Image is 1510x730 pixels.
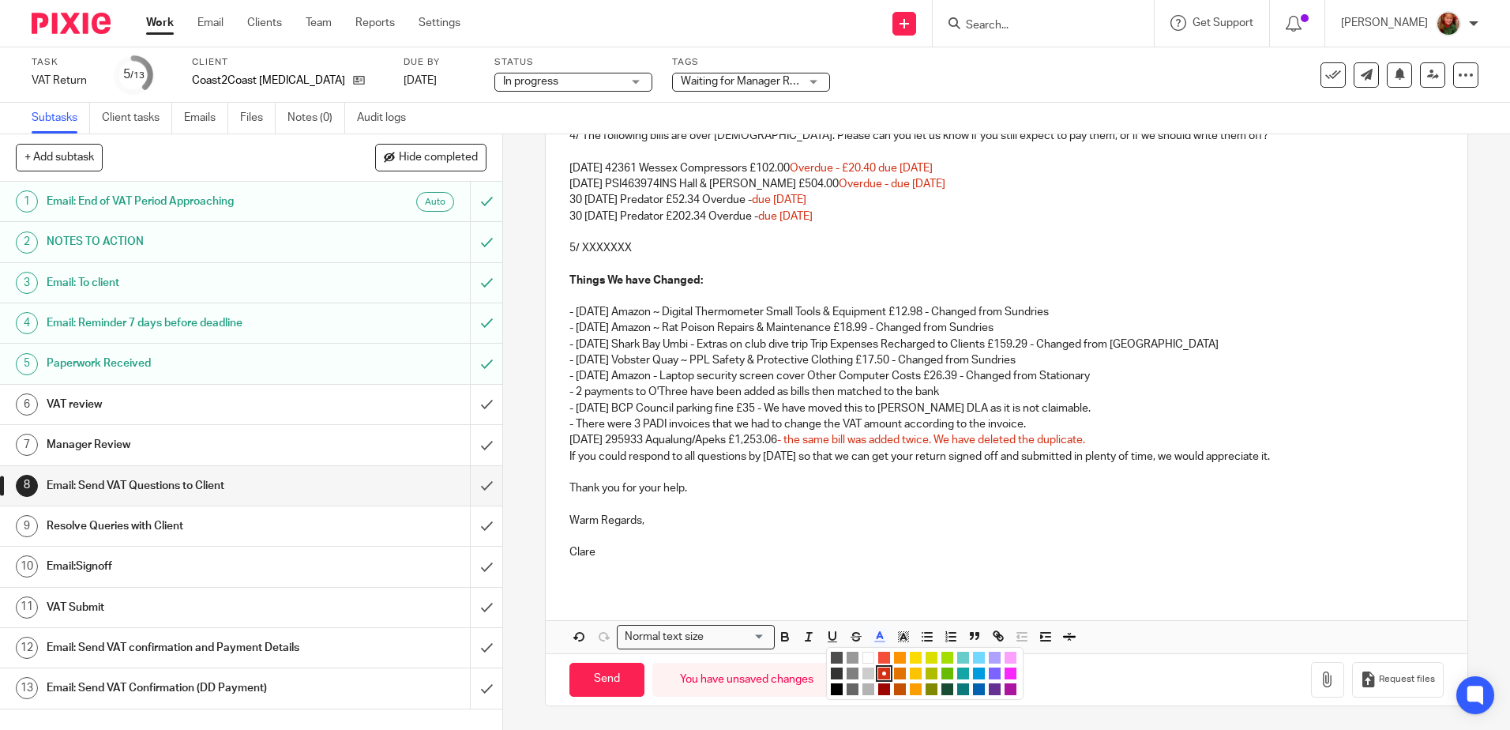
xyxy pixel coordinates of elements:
a: Audit logs [357,103,418,134]
span: Request files [1379,673,1435,686]
p: [DATE] 42361 Wessex Compressors £102.00 [569,160,1443,176]
div: 6 [16,393,38,416]
li: color:#4D4D4D [831,652,843,664]
li: color:#B0BC00 [926,668,937,679]
li: color:#FFFFFF [862,652,874,664]
h1: Paperwork Received [47,352,318,375]
li: color:#68BC00 [941,668,953,679]
div: 4 [16,312,38,334]
label: Due by [404,56,475,69]
a: Reports [355,15,395,31]
li: color:#999999 [847,652,858,664]
li: color:#FDA1FF [1005,652,1016,664]
li: color:#F44E3B [878,652,890,664]
p: - [DATE] Amazon ~ Digital Thermometer Small Tools & Equipment £12.98 - Changed from Sundries [569,304,1443,320]
div: 2 [16,231,38,254]
div: 8 [16,475,38,497]
h1: Resolve Queries with Client [47,514,318,538]
li: color:#0062B1 [973,683,985,695]
li: color:#009CE0 [973,668,985,679]
p: If you could respond to all questions by [DATE] so that we can get your return signed off and sub... [569,449,1443,465]
li: color:#808080 [847,668,858,679]
p: - [DATE] Vobster Quay ~ PPL Safety & Protective Clothing £17.50 - Changed from Sundries [569,352,1443,368]
h1: Email: Send VAT Questions to Client [47,474,318,498]
li: color:#000000 [831,683,843,695]
p: Thank you for your help. [569,480,1443,496]
h1: Email: Send VAT Confirmation (DD Payment) [47,676,318,700]
li: color:#333333 [831,668,843,679]
h1: VAT review [47,393,318,416]
a: Email [197,15,223,31]
strong: Things We have Changed: [569,275,703,286]
p: Clare [569,544,1443,560]
span: - the same bill was added twice. We have deleted the duplicate. [777,435,1085,446]
a: Settings [419,15,460,31]
button: + Add subtask [16,144,103,171]
h1: Manager Review [47,433,318,457]
p: [PERSON_NAME] [1341,15,1428,31]
span: In progress [503,76,558,87]
div: 5 [123,66,145,84]
div: 9 [16,515,38,537]
li: color:#194D33 [941,683,953,695]
li: color:#CCCCCC [862,668,874,679]
a: Notes (0) [287,103,345,134]
li: color:#7B64FF [989,668,1001,679]
div: You have unsaved changes [652,663,841,697]
p: - [DATE] Amazon - Laptop security screen cover Other Computer Costs £26.39 - Changed from Stationary [569,368,1443,384]
span: Get Support [1193,17,1253,28]
p: 30 [DATE] Predator £52.34 Overdue - [569,192,1443,208]
li: color:#DBDF00 [926,652,937,664]
p: Warm Regards, [569,513,1443,529]
h1: Email: Reminder 7 days before deadline [47,311,318,335]
a: Team [306,15,332,31]
li: color:#FA28FF [1005,668,1016,679]
small: /13 [130,71,145,80]
a: Work [146,15,174,31]
h1: VAT Submit [47,596,318,619]
img: sallycropped.JPG [1436,11,1461,36]
li: color:#73D8FF [973,652,985,664]
div: 5 [16,353,38,375]
p: 4/ The following bills are over [DEMOGRAPHIC_DATA]. Please can you let us know if you still expec... [569,128,1443,144]
img: Pixie [32,13,111,34]
li: color:#D33115 [878,668,890,679]
h1: Email: End of VAT Period Approaching [47,190,318,213]
div: VAT Return [32,73,95,88]
p: - [DATE] BCP Council parking fine £35 - We have moved this to [PERSON_NAME] DLA as it is not clai... [569,401,1443,416]
div: 13 [16,677,38,699]
span: due [DATE] [752,194,806,205]
p: 30 [DATE] Predator £202.34 Overdue - [569,209,1443,224]
span: due [DATE] [758,211,813,222]
li: color:#B3B3B3 [862,683,874,695]
li: color:#653294 [989,683,1001,695]
li: color:#C45100 [894,683,906,695]
a: Subtasks [32,103,90,134]
p: - 2 payments to O'Three have been added as bills then matched to the bank [569,384,1443,400]
label: Status [494,56,652,69]
div: 7 [16,434,38,456]
li: color:#0C797D [957,683,969,695]
li: color:#FB9E00 [910,683,922,695]
a: Clients [247,15,282,31]
p: [DATE] PSI463974INS Hall & [PERSON_NAME] £504.00 [569,176,1443,192]
li: color:#AB149E [1005,683,1016,695]
a: Emails [184,103,228,134]
div: Compact color picker [826,647,1024,700]
span: Overdue - due [DATE] [839,179,945,190]
label: Tags [672,56,830,69]
input: Search for option [708,629,765,645]
label: Client [192,56,384,69]
p: Coast2Coast [MEDICAL_DATA] Ltd [192,73,345,88]
p: [DATE] 295933 Aqualung/Apeks £1,253.06 [569,432,1443,448]
li: color:#666666 [847,683,858,695]
button: Hide completed [375,144,486,171]
li: color:#AEA1FF [989,652,1001,664]
li: color:#FE9200 [894,652,906,664]
div: 11 [16,596,38,619]
input: Send [569,663,644,697]
p: - [DATE] Amazon ~ Rat Poison Repairs & Maintenance £18.99 - Changed from Sundries [569,320,1443,336]
p: - [DATE] Shark Bay Umbi - Extras on club dive trip Trip Expenses Recharged to Clients £159.29 - C... [569,337,1443,352]
span: Overdue - £20.40 due [DATE] [790,163,933,174]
